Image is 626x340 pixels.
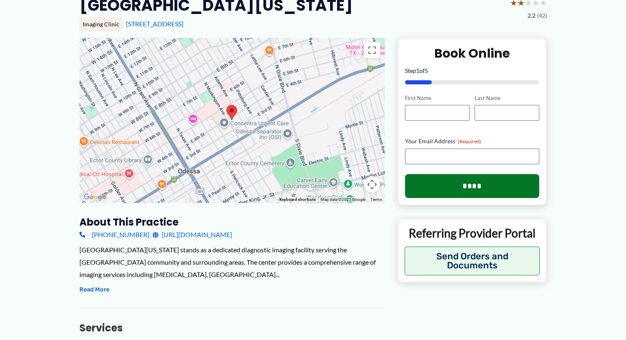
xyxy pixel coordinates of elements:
[81,192,109,203] a: Open this area in Google Maps (opens a new window)
[405,94,470,102] label: First Name
[528,10,535,21] span: 2.2
[79,244,384,280] div: [GEOGRAPHIC_DATA][US_STATE] stands as a dedicated diagnostic imaging facility serving the [GEOGRA...
[321,197,365,202] span: Map data ©2025 Google
[79,285,109,295] button: Read More
[475,94,539,102] label: Last Name
[279,197,316,203] button: Keyboard shortcuts
[126,20,184,28] a: [STREET_ADDRESS]
[364,176,380,193] button: Map camera controls
[405,68,540,74] p: Step of
[405,45,540,61] h2: Book Online
[537,10,547,21] span: (42)
[370,197,382,202] a: Terms (opens in new tab)
[79,17,123,31] div: Imaging Clinic
[364,42,380,58] button: Toggle fullscreen view
[458,138,481,144] span: (Required)
[416,67,419,74] span: 1
[79,216,384,228] h3: About this practice
[81,192,109,203] img: Google
[405,137,540,145] label: Your Email Address
[425,67,428,74] span: 5
[153,228,232,241] a: [URL][DOMAIN_NAME]
[405,226,540,240] p: Referring Provider Portal
[79,321,384,334] h3: Services
[405,247,540,275] button: Send Orders and Documents
[79,228,149,241] a: [PHONE_NUMBER]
